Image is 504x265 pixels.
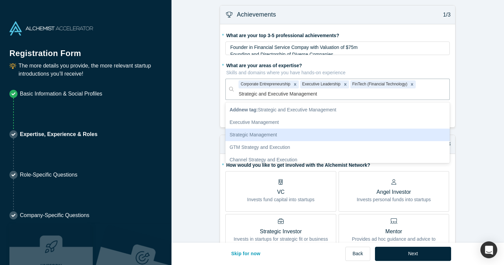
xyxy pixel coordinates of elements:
[350,80,409,88] div: FinTech (Financial Technology)
[345,247,370,261] button: Back
[344,228,444,236] p: Mentor
[247,188,315,196] p: VC
[291,80,299,88] div: Remove Corporate Entrepreneurship
[226,69,450,76] p: Skills and domains where you have hands-on experience
[229,107,336,112] span: Strategic and Executive Management
[239,80,291,88] div: Corporate Entrepreneurship
[225,42,450,55] div: rdw-wrapper
[224,247,267,261] button: Skip for now
[9,21,93,35] img: Alchemist Accelerator Logo
[237,10,276,19] h3: Achievements
[230,45,357,50] span: Founder in Financial Service Compay with Valuation of $75m
[230,236,331,250] p: Invests in startups for strategic fit or business synergy.
[342,80,349,88] div: Remove Executive Leadership
[19,62,162,78] p: The more details you provide, the more relevant startup introductions you’ll receive!
[230,52,333,57] span: Founding and Directorship of Diverse Companies
[225,30,450,39] label: What are your top 3-5 professional achievements?
[225,141,450,154] div: GTM Strategy and Execution
[225,116,450,129] div: Executive Management
[357,196,431,203] p: Invests personal funds into startups
[225,159,450,169] label: How would you like to get involved with the Alchemist Network?
[375,247,451,261] button: Next
[225,60,450,76] label: What are your areas of expertise?
[230,44,445,57] div: rdw-editor
[247,196,315,203] p: Invests fund capital into startups
[300,80,342,88] div: Executive Leadership
[225,129,450,141] div: Strategic Management
[9,40,162,59] h1: Registration Form
[20,211,89,219] p: Company-Specific Questions
[229,107,258,112] b: Add new tag :
[20,90,102,98] p: Basic Information & Social Profiles
[230,228,331,236] p: Strategic Investor
[20,130,97,138] p: Expertise, Experience & Roles
[408,80,416,88] div: Remove FinTech (Financial Technology)
[20,171,77,179] p: Role-Specific Questions
[344,236,444,250] p: Provides ad hoc guidance and advice to startups based on experience
[225,154,450,166] div: Channel Strategy and Execution
[357,188,431,196] p: Angel Investor
[440,11,451,19] p: 1/3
